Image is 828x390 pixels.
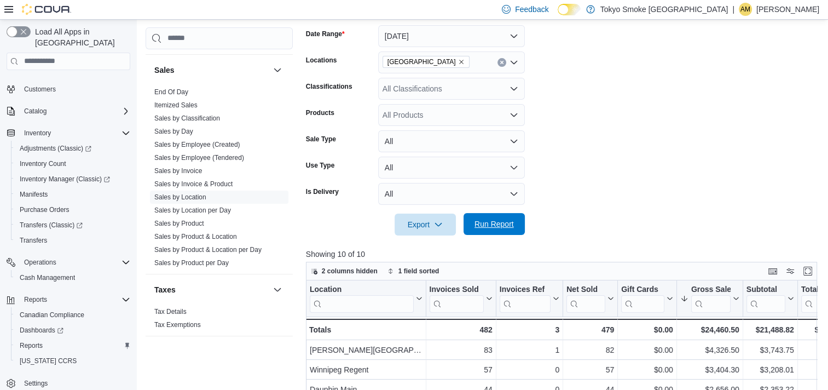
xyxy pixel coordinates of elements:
[2,255,135,270] button: Operations
[306,187,339,196] label: Is Delivery
[11,270,135,285] button: Cash Management
[154,180,233,188] span: Sales by Invoice & Product
[732,3,734,16] p: |
[429,284,483,295] div: Invoices Sold
[154,246,262,254] a: Sales by Product & Location per Day
[515,4,548,15] span: Feedback
[24,379,48,388] span: Settings
[378,130,525,152] button: All
[401,214,449,236] span: Export
[20,256,61,269] button: Operations
[154,193,206,201] a: Sales by Location
[11,171,135,187] a: Inventory Manager (Classic)
[271,283,284,296] button: Taxes
[15,188,130,201] span: Manifests
[500,284,559,312] button: Invoices Ref
[20,82,130,96] span: Customers
[15,271,79,284] a: Cash Management
[154,320,201,329] span: Tax Exemptions
[15,308,89,322] a: Canadian Compliance
[378,183,525,205] button: All
[2,104,135,119] button: Catalog
[154,219,204,228] span: Sales by Product
[395,214,456,236] button: Export
[306,265,382,278] button: 2 columns hidden
[24,295,47,304] span: Reports
[322,267,378,276] span: 2 columns hidden
[20,105,51,118] button: Catalog
[310,284,422,312] button: Location
[154,206,231,215] span: Sales by Location per Day
[310,363,422,376] div: Winnipeg Regent
[474,219,514,230] span: Run Report
[566,284,614,312] button: Net Sold
[154,167,202,175] span: Sales by Invoice
[497,58,506,67] button: Clear input
[15,324,68,337] a: Dashboards
[306,135,336,144] label: Sale Type
[24,129,51,137] span: Inventory
[11,202,135,217] button: Purchase Orders
[509,84,518,93] button: Open list of options
[310,343,422,357] div: [PERSON_NAME][GEOGRAPHIC_DATA]
[621,343,673,357] div: $0.00
[766,265,779,278] button: Keyboard shortcuts
[429,284,483,312] div: Invoices Sold
[15,234,51,247] a: Transfers
[154,140,240,149] span: Sales by Employee (Created)
[154,127,193,136] span: Sales by Day
[24,85,56,94] span: Customers
[20,83,60,96] a: Customers
[154,207,231,214] a: Sales by Location per Day
[154,65,175,76] h3: Sales
[680,284,739,312] button: Gross Sales
[20,175,110,183] span: Inventory Manager (Classic)
[15,219,87,232] a: Transfers (Classic)
[746,323,794,336] div: $21,488.82
[746,343,794,357] div: $3,743.75
[146,305,293,336] div: Taxes
[566,284,605,295] div: Net Sold
[154,65,269,76] button: Sales
[20,341,43,350] span: Reports
[15,142,96,155] a: Adjustments (Classic)
[500,323,559,336] div: 3
[154,153,244,162] span: Sales by Employee (Tendered)
[22,4,71,15] img: Cova
[500,284,551,295] div: Invoices Ref
[154,154,244,162] a: Sales by Employee (Tendered)
[740,3,750,16] span: AM
[429,284,492,312] button: Invoices Sold
[15,157,130,170] span: Inventory Count
[429,323,492,336] div: 482
[20,357,77,365] span: [US_STATE] CCRS
[306,161,334,170] label: Use Type
[600,3,728,16] p: Tokyo Smoke [GEOGRAPHIC_DATA]
[15,173,130,186] span: Inventory Manager (Classic)
[15,188,52,201] a: Manifests
[378,25,525,47] button: [DATE]
[2,81,135,97] button: Customers
[154,128,193,135] a: Sales by Day
[15,157,71,170] a: Inventory Count
[621,363,673,376] div: $0.00
[154,101,198,109] a: Itemized Sales
[154,88,188,96] a: End Of Day
[621,284,673,312] button: Gift Cards
[24,107,47,116] span: Catalog
[154,259,229,267] a: Sales by Product per Day
[15,354,81,368] a: [US_STATE] CCRS
[15,271,130,284] span: Cash Management
[154,114,220,123] span: Sales by Classification
[464,213,525,235] button: Run Report
[20,293,51,306] button: Reports
[154,114,220,122] a: Sales by Classification
[680,323,739,336] div: $24,460.50
[558,4,581,15] input: Dark Mode
[500,343,559,357] div: 1
[20,205,70,214] span: Purchase Orders
[11,338,135,353] button: Reports
[20,256,130,269] span: Operations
